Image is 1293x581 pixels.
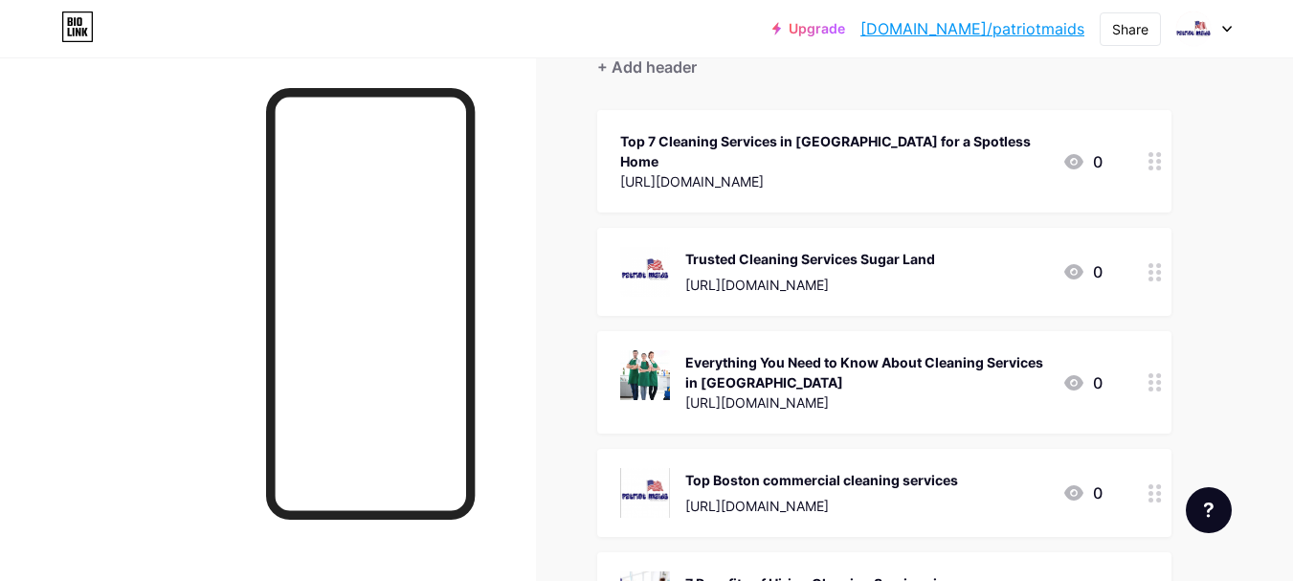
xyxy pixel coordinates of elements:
div: [URL][DOMAIN_NAME] [685,392,1047,413]
img: Top Boston commercial cleaning services [620,468,670,518]
div: Top 7 Cleaning Services in [GEOGRAPHIC_DATA] for a Spotless Home [620,131,1047,171]
div: 0 [1062,371,1103,394]
a: Upgrade [772,21,845,36]
div: + Add header [597,56,697,78]
div: [URL][DOMAIN_NAME] [685,496,958,516]
div: Share [1112,19,1148,39]
div: [URL][DOMAIN_NAME] [685,275,935,295]
div: Top Boston commercial cleaning services [685,470,958,490]
a: [DOMAIN_NAME]/patriotmaids [860,17,1084,40]
div: [URL][DOMAIN_NAME] [620,171,1047,191]
div: 0 [1062,260,1103,283]
div: 0 [1062,481,1103,504]
img: patriotmaids [1175,11,1212,47]
div: Everything You Need to Know About Cleaning Services in [GEOGRAPHIC_DATA] [685,352,1047,392]
img: Everything You Need to Know About Cleaning Services in Frisco [620,350,670,400]
img: Trusted Cleaning Services Sugar Land [620,247,670,297]
div: 0 [1062,150,1103,173]
div: Trusted Cleaning Services Sugar Land [685,249,935,269]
